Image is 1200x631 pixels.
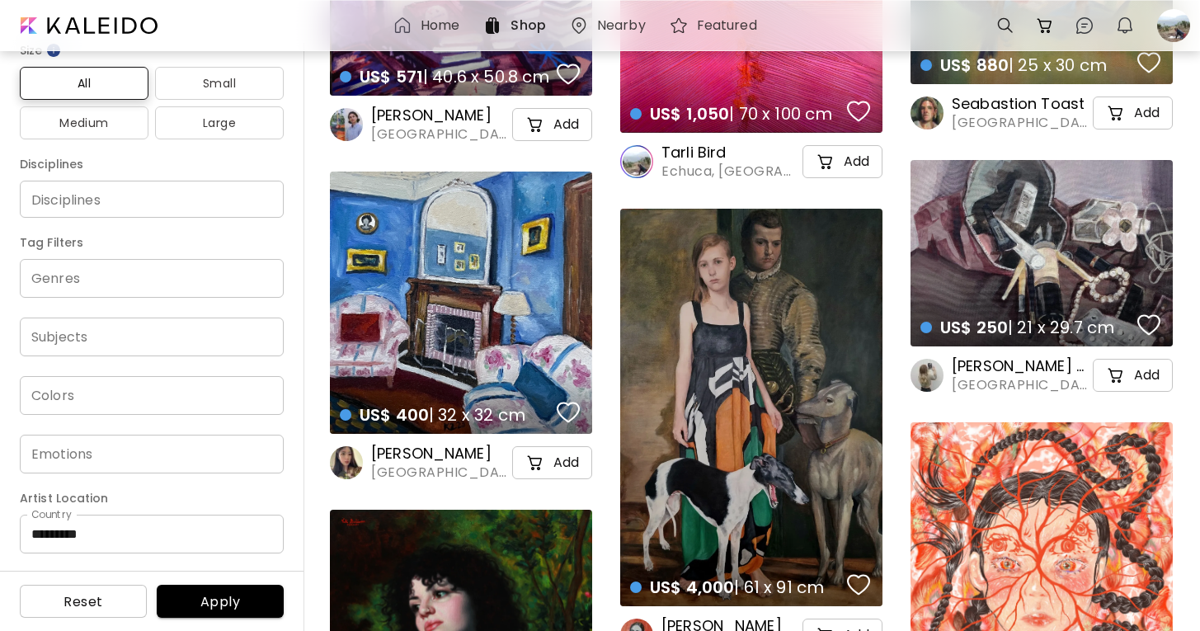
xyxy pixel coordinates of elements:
a: Nearby [569,16,652,35]
button: cart-iconAdd [1093,359,1173,392]
span: US$ 1,050 [650,102,729,125]
button: All [20,67,148,100]
span: [GEOGRAPHIC_DATA], [GEOGRAPHIC_DATA] [371,464,509,482]
span: US$ 4,000 [650,576,734,599]
h6: Tarli Bird [661,143,799,162]
h5: Add [844,153,869,170]
a: Home [393,16,466,35]
h6: Featured [697,19,757,32]
img: cart-icon [525,453,545,473]
h4: | 25 x 30 cm [920,54,1132,76]
button: favorites [1133,308,1165,341]
button: cart-iconAdd [1093,97,1173,129]
h6: [PERSON_NAME] [371,444,509,464]
h5: Add [1134,105,1160,121]
span: US$ 571 [360,65,423,88]
button: favorites [1133,46,1165,79]
h4: | 40.6 x 50.8 cm [340,66,552,87]
a: Featured [669,16,764,35]
img: bellIcon [1115,16,1135,35]
a: US$ 250| 21 x 29.7 cmfavoriteshttps://cdn.kaleido.art/CDN/Artwork/60868/Primary/medium.webp?updat... [911,160,1173,346]
span: Small [168,73,271,93]
button: cart-iconAdd [802,145,882,178]
h6: [PERSON_NAME] [371,106,509,125]
span: US$ 250 [940,316,1008,339]
span: US$ 880 [940,54,1009,77]
h6: Disciplines [20,154,284,174]
h5: Add [553,454,579,471]
button: Apply [157,585,284,618]
button: favorites [553,396,584,429]
a: Shop [482,16,552,35]
h4: | 32 x 32 cm [340,404,552,426]
span: Echuca, [GEOGRAPHIC_DATA] [661,162,799,181]
button: cart-iconAdd [512,108,592,141]
h6: Shop [511,19,545,32]
h4: | 61 x 91 cm [630,577,842,598]
h6: Tag Filters [20,233,284,252]
a: US$ 4,000| 61 x 91 cmfavoriteshttps://cdn.kaleido.art/CDN/Artwork/108528/Primary/medium.webp?upda... [620,209,882,606]
span: Reset [33,593,134,610]
button: cart-iconAdd [512,446,592,479]
a: [PERSON_NAME][GEOGRAPHIC_DATA], [GEOGRAPHIC_DATA]cart-iconAdd [330,444,592,482]
button: Small [155,67,284,100]
button: bellIcon [1111,12,1139,40]
button: Medium [20,106,148,139]
button: favorites [553,58,584,91]
span: Apply [170,593,271,610]
img: chatIcon [1075,16,1094,35]
h6: Artist Location [20,488,284,508]
img: cart [1035,16,1055,35]
a: Tarli BirdEchuca, [GEOGRAPHIC_DATA]cart-iconAdd [620,143,882,181]
span: [GEOGRAPHIC_DATA], [GEOGRAPHIC_DATA] [371,125,509,144]
span: All [33,73,135,93]
span: [GEOGRAPHIC_DATA], [GEOGRAPHIC_DATA] [952,376,1089,394]
button: Reset [20,585,147,618]
span: Large [168,113,271,133]
img: cart-icon [525,115,545,134]
span: US$ 400 [360,403,429,426]
h6: [PERSON_NAME] [PERSON_NAME] [952,356,1089,376]
h6: Home [421,19,459,32]
h4: | 70 x 100 cm [630,103,842,125]
img: cart-icon [816,152,835,172]
h5: Add [553,116,579,133]
a: Seabastion Toast[GEOGRAPHIC_DATA], [GEOGRAPHIC_DATA]cart-iconAdd [911,94,1173,132]
img: cart-icon [1106,365,1126,385]
img: cart-icon [1106,103,1126,123]
a: [PERSON_NAME] [PERSON_NAME][GEOGRAPHIC_DATA], [GEOGRAPHIC_DATA]cart-iconAdd [911,356,1173,394]
button: favorites [843,568,874,601]
h6: Nearby [597,19,646,32]
h4: | 21 x 29.7 cm [920,317,1132,338]
span: Medium [33,113,135,133]
a: US$ 400| 32 x 32 cmfavoriteshttps://cdn.kaleido.art/CDN/Artwork/107096/Primary/medium.webp?update... [330,172,592,434]
button: Large [155,106,284,139]
button: favorites [843,95,874,128]
h5: Add [1134,367,1160,384]
h6: Seabastion Toast [952,94,1089,114]
a: [PERSON_NAME][GEOGRAPHIC_DATA], [GEOGRAPHIC_DATA]cart-iconAdd [330,106,592,144]
span: [GEOGRAPHIC_DATA], [GEOGRAPHIC_DATA] [952,114,1089,132]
